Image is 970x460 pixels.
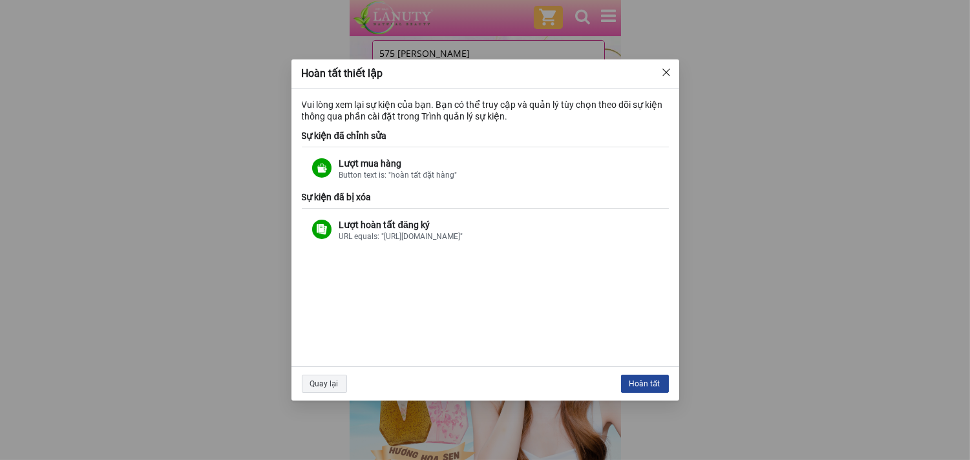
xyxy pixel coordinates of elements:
[302,375,347,393] div: Quay lại
[339,158,659,169] div: Lượt mua hàng
[339,231,659,242] div: URL equals: "[URL][DOMAIN_NAME]"
[661,67,671,78] img: Đóng
[339,219,659,231] div: Lượt hoàn tất đăng ký
[302,99,669,122] div: Vui lòng xem lại sự kiện của bạn. Bạn có thể truy cập và quản lý tùy chọn theo dõi sự kiện thông ...
[302,191,669,203] div: Sự kiện đã bị xóa
[661,67,671,80] div: Đóng
[302,130,669,141] div: Sự kiện đã chỉnh sửa
[339,169,659,181] div: Button text is: "hoàn tất đặt hàng"
[302,67,383,80] div: Hoàn tất thiết lập
[621,375,669,393] div: Hoàn tất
